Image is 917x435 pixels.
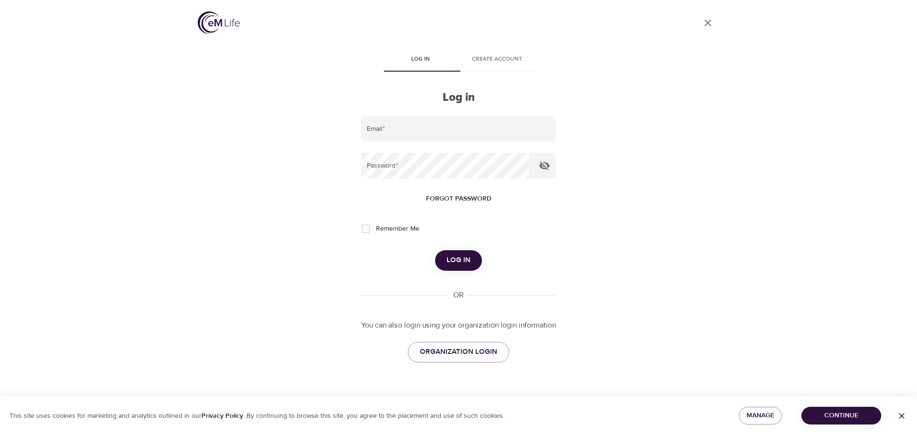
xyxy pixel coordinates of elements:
[361,320,556,331] p: You can also login using your organization login information
[202,412,243,420] a: Privacy Policy
[447,254,470,266] span: Log in
[739,407,782,424] button: Manage
[422,190,495,208] button: Forgot password
[435,250,482,270] button: Log in
[376,224,419,234] span: Remember Me
[408,342,509,362] a: ORGANIZATION LOGIN
[464,54,529,64] span: Create account
[361,49,556,72] div: disabled tabs example
[696,11,719,34] a: close
[388,54,453,64] span: Log in
[420,346,497,358] span: ORGANIZATION LOGIN
[449,290,468,301] div: OR
[809,410,874,422] span: Continue
[361,91,556,105] h2: Log in
[198,11,240,34] img: logo
[746,410,774,422] span: Manage
[426,193,491,205] span: Forgot password
[801,407,881,424] button: Continue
